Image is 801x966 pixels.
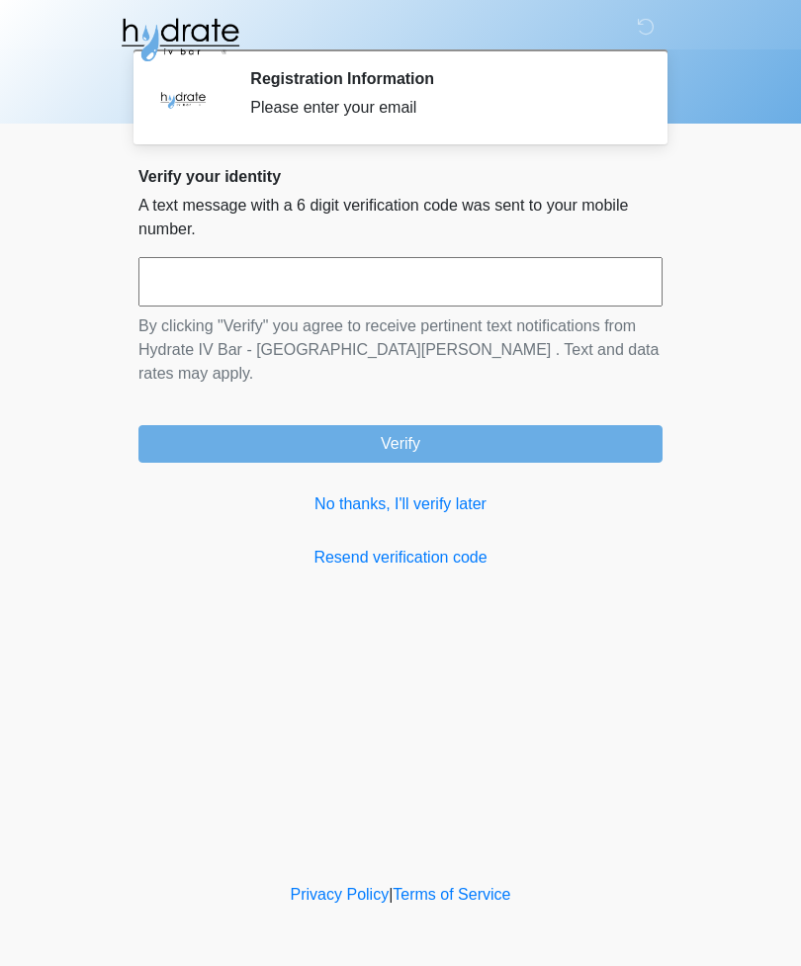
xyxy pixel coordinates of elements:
img: Agent Avatar [153,69,213,129]
p: A text message with a 6 digit verification code was sent to your mobile number. [138,194,663,241]
a: Resend verification code [138,546,663,570]
a: Privacy Policy [291,886,390,903]
h2: Verify your identity [138,167,663,186]
button: Verify [138,425,663,463]
img: Hydrate IV Bar - Fort Collins Logo [119,15,241,64]
a: | [389,886,393,903]
a: No thanks, I'll verify later [138,492,663,516]
a: Terms of Service [393,886,510,903]
p: By clicking "Verify" you agree to receive pertinent text notifications from Hydrate IV Bar - [GEO... [138,314,663,386]
div: Please enter your email [250,96,633,120]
